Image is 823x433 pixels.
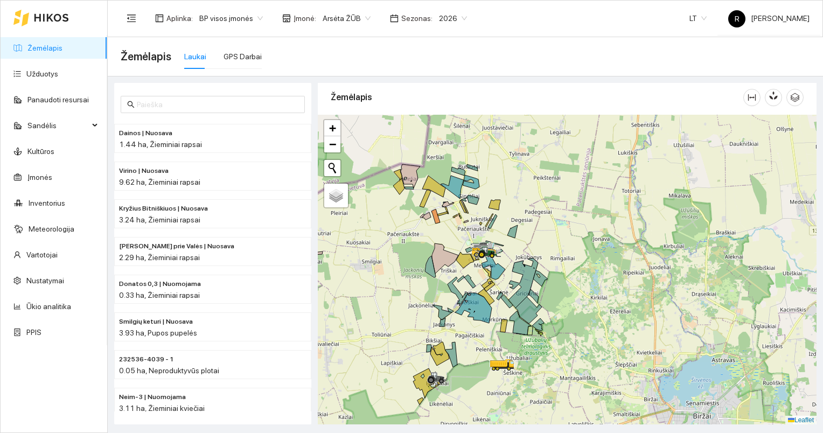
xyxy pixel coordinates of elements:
span: search [127,101,135,108]
a: Leaflet [788,416,814,424]
span: 2026 [439,10,467,26]
span: 1.44 ha, Žieminiai rapsai [119,140,202,149]
a: Kultūros [27,147,54,156]
span: 9.62 ha, Žieminiai rapsai [119,178,200,186]
span: [PERSON_NAME] [728,14,810,23]
button: column-width [743,89,761,106]
span: Kryžius Bitniškiuos | Nuosava [119,204,208,214]
span: layout [155,14,164,23]
div: GPS Darbai [224,51,262,62]
a: Žemėlapis [27,44,62,52]
a: Meteorologija [29,225,74,233]
a: PPIS [26,328,41,337]
span: menu-fold [127,13,136,23]
span: Smilgių keturi | Nuosava [119,317,193,327]
button: Initiate a new search [324,160,340,176]
span: + [329,121,336,135]
span: Arsėta ŽŪB [323,10,371,26]
div: Žemėlapis [331,82,743,113]
a: Nustatymai [26,276,64,285]
a: Vartotojai [26,250,58,259]
input: Paieška [137,99,298,110]
span: 3.93 ha, Pupos pupelės [119,329,197,337]
span: R [735,10,740,27]
button: menu-fold [121,8,142,29]
a: Zoom in [324,120,340,136]
span: calendar [390,14,399,23]
span: column-width [744,93,760,102]
span: shop [282,14,291,23]
a: Panaudoti resursai [27,95,89,104]
span: 232536-4039 - 1 [119,354,174,365]
span: 2.29 ha, Žieminiai rapsai [119,253,200,262]
span: Virino | Nuosava [119,166,169,176]
span: Rolando prie Valės | Nuosava [119,241,234,252]
span: Dainos | Nuosava [119,128,172,138]
span: − [329,137,336,151]
span: Donatos 0,3 | Nuomojama [119,279,201,289]
span: BP visos įmonės [199,10,263,26]
div: Laukai [184,51,206,62]
span: LT [689,10,707,26]
a: Zoom out [324,136,340,152]
a: Įmonės [27,173,52,181]
span: Neim-3 | Nuomojama [119,392,186,402]
a: Ūkio analitika [26,302,71,311]
span: 3.24 ha, Žieminiai rapsai [119,215,200,224]
span: Sandėlis [27,115,89,136]
a: Inventorius [29,199,65,207]
span: Sezonas : [401,12,433,24]
span: 0.33 ha, Žieminiai rapsai [119,291,200,299]
span: 3.11 ha, Žieminiai kviečiai [119,404,205,413]
a: Layers [324,184,348,207]
span: 0.05 ha, Neproduktyvūs plotai [119,366,219,375]
a: Užduotys [26,69,58,78]
span: Aplinka : [166,12,193,24]
span: Įmonė : [294,12,316,24]
span: Žemėlapis [121,48,171,65]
